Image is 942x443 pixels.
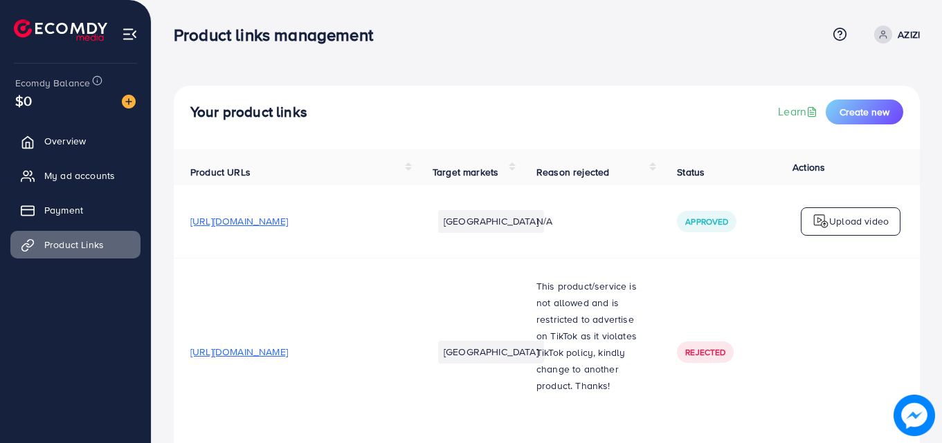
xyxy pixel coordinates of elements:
[792,160,825,174] span: Actions
[10,196,141,224] a: Payment
[677,165,705,179] span: Status
[122,26,138,42] img: menu
[685,346,725,358] span: Rejected
[840,105,889,119] span: Create new
[122,95,136,109] img: image
[10,231,141,258] a: Product Links
[536,214,552,228] span: N/A
[536,165,609,179] span: Reason rejected
[44,238,104,252] span: Product Links
[190,214,288,228] span: [URL][DOMAIN_NAME]
[190,165,251,179] span: Product URLs
[438,210,544,232] li: [GEOGRAPHIC_DATA]
[44,169,115,182] span: My ad accounts
[10,162,141,189] a: My ad accounts
[778,104,820,120] a: Learn
[813,213,829,229] img: logo
[685,216,728,227] span: Approved
[44,134,86,148] span: Overview
[826,100,903,124] button: Create new
[10,127,141,155] a: Overview
[433,165,498,179] span: Target markets
[15,76,90,90] span: Ecomdy Balance
[829,213,889,229] p: Upload video
[190,104,307,121] h4: Your product links
[438,341,544,363] li: [GEOGRAPHIC_DATA]
[44,203,83,217] span: Payment
[536,279,637,393] span: This product/service is not allowed and is restricted to advertise on TikTok as it violates TikTo...
[190,345,288,359] span: [URL][DOMAIN_NAME]
[15,91,32,111] span: $0
[869,26,920,44] a: AZIZI
[894,395,935,436] img: image
[898,26,920,43] p: AZIZI
[14,19,107,41] img: logo
[174,25,384,45] h3: Product links management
